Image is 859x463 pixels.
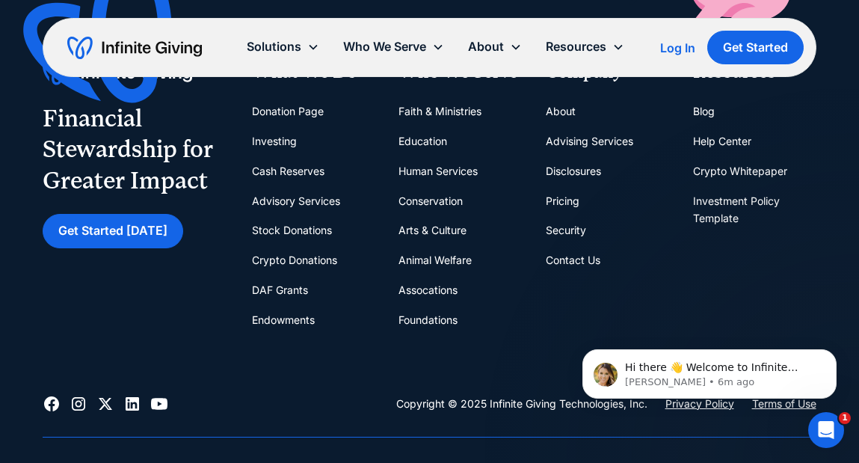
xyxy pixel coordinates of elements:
a: Crypto Whitepaper [693,156,787,186]
div: About [456,31,534,63]
a: Human Services [398,156,478,186]
div: Resources [546,37,606,57]
a: Blog [693,96,715,126]
a: Contact Us [546,245,600,275]
a: Security [546,215,586,245]
a: Education [398,126,447,156]
a: Faith & Ministries [398,96,481,126]
a: About [546,96,576,126]
a: Crypto Donations [252,245,337,275]
a: Arts & Culture [398,215,467,245]
iframe: Intercom live chat [808,412,844,448]
div: Who We Serve [331,31,456,63]
a: Get Started [DATE] [43,214,183,248]
div: Financial Stewardship for Greater Impact [43,103,227,197]
a: Investment Policy Template [693,186,816,234]
a: Donation Page [252,96,324,126]
div: Resources [534,31,636,63]
a: Advising Services [546,126,633,156]
a: Help Center [693,126,751,156]
a: Investing [252,126,297,156]
a: home [67,36,202,60]
iframe: Intercom notifications message [560,318,859,423]
a: Get Started [707,31,804,64]
div: Copyright © 2025 Infinite Giving Technologies, Inc. [396,395,647,413]
div: About [468,37,504,57]
a: Log In [660,39,695,57]
a: Foundations [398,305,458,335]
a: Animal Welfare [398,245,472,275]
a: Stock Donations [252,215,332,245]
div: Who We Serve [343,37,426,57]
span: 1 [839,412,851,424]
div: Solutions [235,31,331,63]
a: DAF Grants [252,275,308,305]
a: Endowments [252,305,315,335]
a: Pricing [546,186,579,216]
a: Advisory Services [252,186,340,216]
a: Assocations [398,275,458,305]
a: Cash Reserves [252,156,324,186]
div: Log In [660,42,695,54]
div: Solutions [247,37,301,57]
a: Disclosures [546,156,601,186]
a: Conservation [398,186,463,216]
